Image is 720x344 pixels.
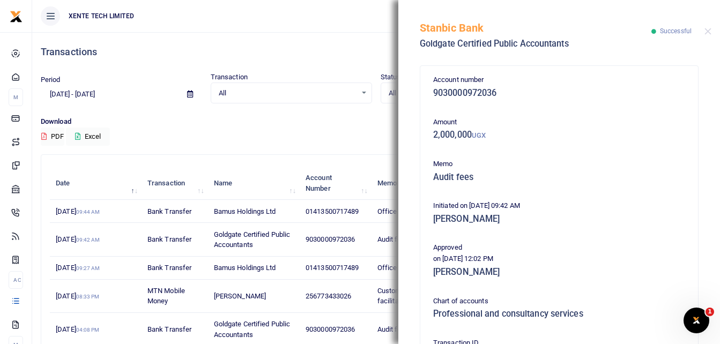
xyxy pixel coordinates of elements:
button: Excel [66,128,110,146]
span: 01413500717489 [306,264,359,272]
small: 08:33 PM [76,294,100,300]
span: Bamus Holdings Ltd [214,264,276,272]
th: Memo: activate to sort column ascending [372,167,466,200]
small: 04:08 PM [76,327,100,333]
span: Bank Transfer [147,264,191,272]
p: Memo [433,159,685,170]
button: PDF [41,128,64,146]
span: Successful [660,27,692,35]
th: Name: activate to sort column ascending [208,167,300,200]
button: Close [704,28,711,35]
span: 256773433026 [306,292,351,300]
span: [DATE] [56,264,100,272]
p: Approved [433,242,685,253]
li: Ac [9,271,23,289]
p: Amount [433,117,685,128]
span: Office rent [DATE] [377,264,433,272]
span: All [389,88,526,99]
span: Audit fees [377,325,409,333]
th: Account Number: activate to sort column ascending [300,167,372,200]
span: [DATE] [56,292,99,300]
span: All [219,88,357,99]
a: logo-small logo-large logo-large [10,12,23,20]
p: Chart of accounts [433,296,685,307]
li: M [9,88,23,106]
h5: [PERSON_NAME] [433,214,685,225]
span: Customer engagement facilitation [377,287,448,305]
h5: Stanbic Bank [420,21,651,34]
p: Download [41,116,711,128]
p: Account number [433,74,685,86]
h5: Goldgate Certified Public Accountants [420,39,651,49]
span: 1 [706,308,714,316]
p: on [DATE] 12:02 PM [433,253,685,265]
small: 09:27 AM [76,265,100,271]
iframe: Intercom live chat [684,308,709,333]
span: [DATE] [56,325,99,333]
small: 09:44 AM [76,209,100,215]
h5: 9030000972036 [433,88,685,99]
span: Bank Transfer [147,235,191,243]
span: Bank Transfer [147,325,191,333]
small: 09:42 AM [76,237,100,243]
label: Period [41,74,61,85]
input: select period [41,85,179,103]
span: [PERSON_NAME] [214,292,266,300]
span: Bank Transfer [147,207,191,215]
p: Initiated on [DATE] 09:42 AM [433,200,685,212]
small: UGX [472,131,486,139]
span: XENTE TECH LIMITED [64,11,138,21]
span: Office rent [DATE] [377,207,433,215]
span: 9030000972036 [306,325,355,333]
span: [DATE] [56,207,100,215]
span: MTN Mobile Money [147,287,185,305]
span: [DATE] [56,235,100,243]
h5: Audit fees [433,172,685,183]
label: Status [381,72,401,83]
span: Goldgate Certified Public Accountants [214,230,291,249]
span: Goldgate Certified Public Accountants [214,320,291,339]
th: Date: activate to sort column descending [50,167,142,200]
span: Bamus Holdings Ltd [214,207,276,215]
th: Transaction: activate to sort column ascending [142,167,208,200]
span: 9030000972036 [306,235,355,243]
span: 01413500717489 [306,207,359,215]
h4: Transactions [41,46,711,58]
h5: Professional and consultancy services [433,309,685,319]
h5: [PERSON_NAME] [433,267,685,278]
h5: 2,000,000 [433,130,685,140]
img: logo-small [10,10,23,23]
label: Transaction [211,72,248,83]
span: Audit fees [377,235,409,243]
